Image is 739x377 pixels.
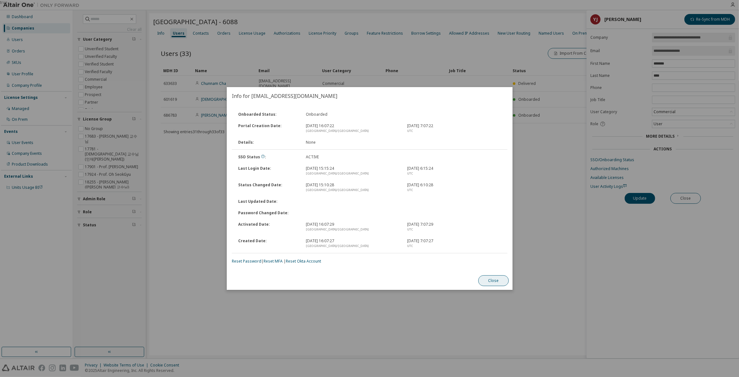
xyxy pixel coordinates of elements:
[234,182,302,193] div: Status Changed Date :
[234,140,302,145] div: Details :
[407,243,501,249] div: UTC
[234,112,302,117] div: Onboarded Status :
[302,182,404,193] div: [DATE] 15:10:28
[302,166,404,176] div: [DATE] 15:15:24
[286,258,321,264] a: Reset Okta Account
[234,238,302,249] div: Created Date :
[234,199,302,204] div: Last Updated Date :
[234,123,302,134] div: Portal Creation Date :
[403,166,505,176] div: [DATE] 6:15:24
[306,243,400,249] div: [GEOGRAPHIC_DATA]/[GEOGRAPHIC_DATA]
[302,222,404,232] div: [DATE] 16:07:29
[403,182,505,193] div: [DATE] 6:10:28
[227,87,513,105] h2: Info for [EMAIL_ADDRESS][DOMAIN_NAME]
[306,128,400,134] div: [GEOGRAPHIC_DATA]/[GEOGRAPHIC_DATA]
[306,171,400,176] div: [GEOGRAPHIC_DATA]/[GEOGRAPHIC_DATA]
[403,238,505,249] div: [DATE] 7:07:27
[234,210,302,216] div: Password Changed Date :
[407,171,501,176] div: UTC
[478,275,509,286] button: Close
[306,188,400,193] div: [GEOGRAPHIC_DATA]/[GEOGRAPHIC_DATA]
[302,154,404,160] div: ACTIVE
[306,227,400,232] div: [GEOGRAPHIC_DATA]/[GEOGRAPHIC_DATA]
[264,258,283,264] a: Reset MFA
[232,259,507,264] div: | |
[403,222,505,232] div: [DATE] 7:07:29
[407,128,501,134] div: UTC
[234,222,302,232] div: Activated Date :
[403,123,505,134] div: [DATE] 7:07:22
[234,166,302,176] div: Last Login Date :
[407,188,501,193] div: UTC
[234,154,302,160] div: SSO Status :
[232,258,261,264] a: Reset Password
[302,112,404,117] div: Onboarded
[407,227,501,232] div: UTC
[302,123,404,134] div: [DATE] 16:07:22
[302,238,404,249] div: [DATE] 16:07:27
[302,140,404,145] div: None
